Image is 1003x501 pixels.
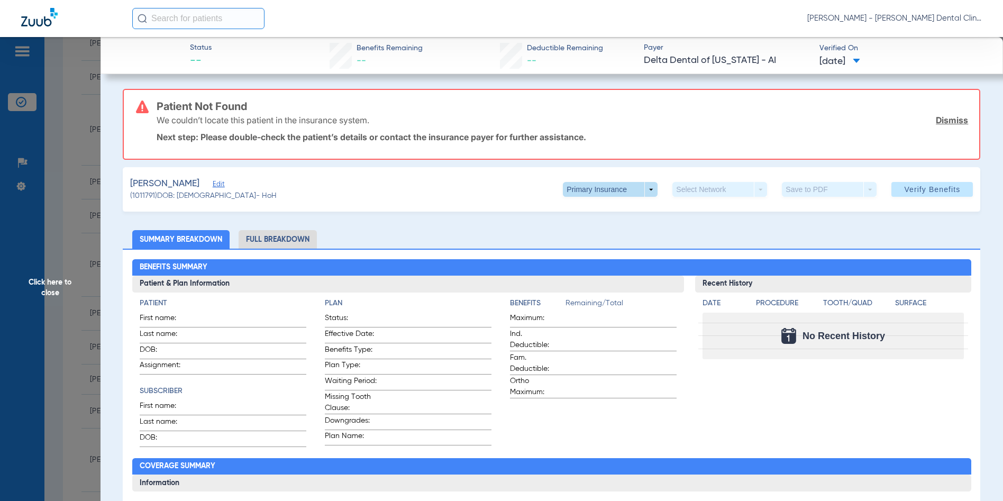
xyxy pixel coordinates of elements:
p: We couldn’t locate this patient in the insurance system. [157,115,369,125]
span: Edit [213,180,222,190]
a: Dismiss [936,115,968,125]
span: Last name: [140,416,192,431]
h3: Patient Not Found [157,101,968,112]
span: Verify Benefits [904,185,960,194]
button: Primary Insurance [563,182,658,197]
span: First name: [140,400,192,415]
span: Benefits Remaining [357,43,423,54]
h4: Tooth/Quad [823,298,892,309]
app-breakdown-title: Surface [895,298,964,313]
h2: Benefits Summary [132,259,971,276]
p: Next step: Please double-check the patient’s details or contact the insurance payer for further a... [157,132,968,142]
h4: Surface [895,298,964,309]
span: Effective Date: [325,329,377,343]
h4: Procedure [756,298,819,309]
span: -- [527,56,536,66]
li: Full Breakdown [239,230,317,249]
span: Waiting Period: [325,376,377,390]
input: Search for patients [132,8,265,29]
span: -- [357,56,366,66]
span: [DATE] [819,55,860,68]
span: Plan Name: [325,431,377,445]
h4: Subscriber [140,386,306,397]
app-breakdown-title: Procedure [756,298,819,313]
span: First name: [140,313,192,327]
h3: Information [132,475,971,491]
span: Deductible Remaining [527,43,603,54]
span: Remaining/Total [566,298,677,313]
app-breakdown-title: Date [703,298,747,313]
span: Verified On [819,43,986,54]
span: [PERSON_NAME] - [PERSON_NAME] Dental Clinic | SEARHC [807,13,982,24]
img: Calendar [781,328,796,344]
h2: Coverage Summary [132,458,971,475]
span: Delta Dental of [US_STATE] - AI [644,54,810,67]
span: Plan Type: [325,360,377,374]
app-breakdown-title: Tooth/Quad [823,298,892,313]
span: Fam. Deductible: [510,352,562,375]
h4: Benefits [510,298,566,309]
h3: Patient & Plan Information [132,276,684,293]
img: Zuub Logo [21,8,58,26]
span: Downgrades: [325,415,377,430]
span: Assignment: [140,360,192,374]
h4: Date [703,298,747,309]
h4: Plan [325,298,491,309]
span: Status [190,42,212,53]
app-breakdown-title: Benefits [510,298,566,313]
span: DOB: [140,432,192,447]
li: Summary Breakdown [132,230,230,249]
span: Ortho Maximum: [510,376,562,398]
span: (1011791) DOB: [DEMOGRAPHIC_DATA] - HoH [130,190,277,202]
span: Ind. Deductible: [510,329,562,351]
h4: Patient [140,298,306,309]
span: [PERSON_NAME] [130,177,199,190]
img: error-icon [136,101,149,113]
img: Search Icon [138,14,147,23]
span: Status: [325,313,377,327]
span: No Recent History [803,331,885,341]
span: Last name: [140,329,192,343]
h3: Recent History [695,276,971,293]
span: -- [190,54,212,69]
span: Maximum: [510,313,562,327]
span: Payer [644,42,810,53]
button: Verify Benefits [891,182,973,197]
span: Missing Tooth Clause: [325,391,377,414]
span: Benefits Type: [325,344,377,359]
span: DOB: [140,344,192,359]
iframe: Chat Widget [950,450,1003,501]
